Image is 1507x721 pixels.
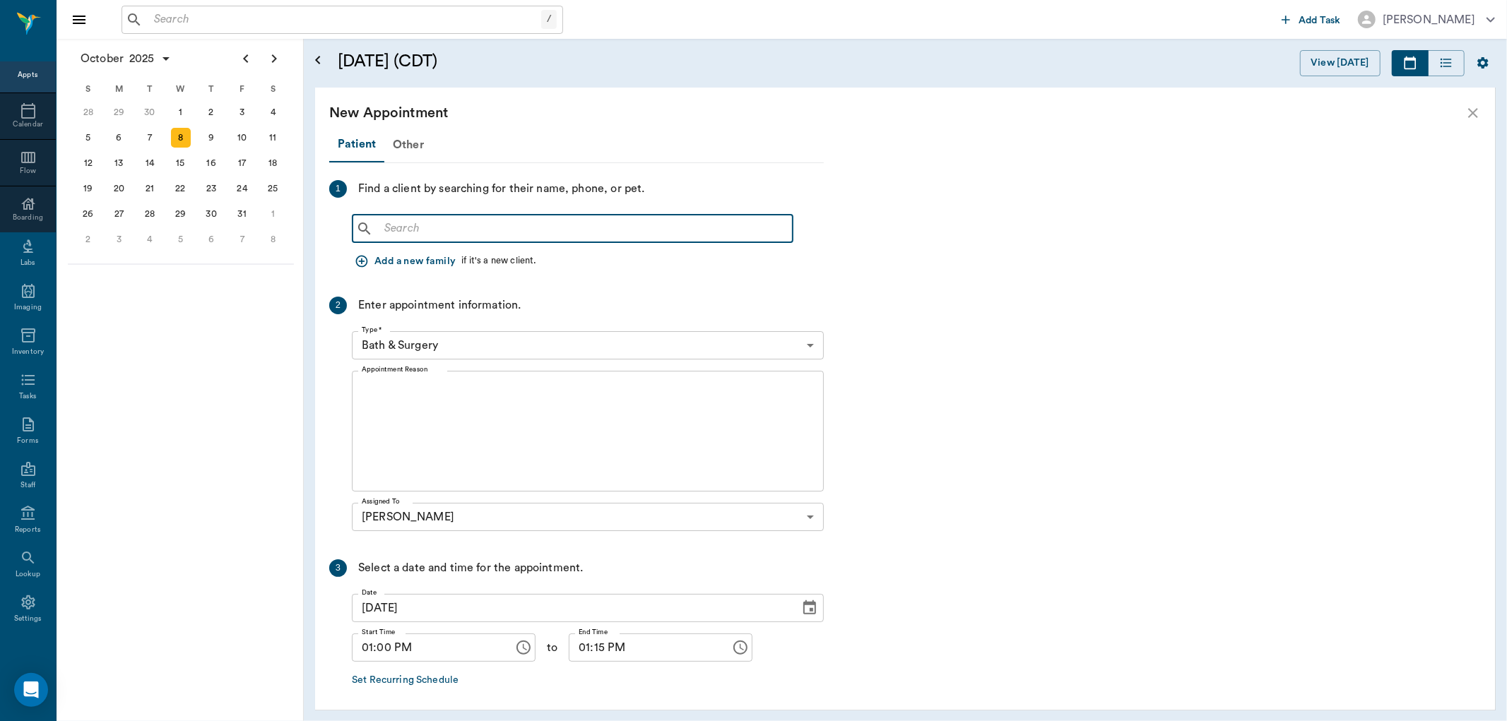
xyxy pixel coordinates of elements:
[78,230,98,249] div: Sunday, November 2, 2025
[1300,50,1381,76] button: View [DATE]
[196,78,227,100] div: T
[73,44,179,73] button: October2025
[232,153,252,173] div: Friday, October 17, 2025
[338,50,709,73] h5: [DATE] (CDT)
[140,153,160,173] div: Tuesday, October 14, 2025
[257,78,288,100] div: S
[171,153,191,173] div: Wednesday, October 15, 2025
[309,33,326,88] button: Open calendar
[358,180,645,198] div: Find a client by searching for their name, phone, or pet.
[73,78,104,100] div: S
[14,614,42,624] div: Settings
[140,128,160,148] div: Tuesday, October 7, 2025
[78,204,98,224] div: Sunday, October 26, 2025
[362,364,427,374] label: Appointment Reason
[569,633,721,662] input: hh:mm aa
[509,633,538,662] button: Choose time, selected time is 1:00 PM
[78,179,98,198] div: Sunday, October 19, 2025
[14,302,42,313] div: Imaging
[140,179,160,198] div: Tuesday, October 21, 2025
[126,49,158,68] span: 2025
[263,204,283,224] div: Saturday, November 1, 2025
[18,70,37,81] div: Appts
[579,627,608,637] label: End Time
[352,249,461,275] button: Add a new family
[263,128,283,148] div: Saturday, October 11, 2025
[19,391,37,402] div: Tasks
[232,230,252,249] div: Friday, November 7, 2025
[232,179,252,198] div: Friday, October 24, 2025
[263,230,283,249] div: Saturday, November 8, 2025
[140,102,160,122] div: Tuesday, September 30, 2025
[14,673,48,707] div: Open Intercom Messenger
[227,78,258,100] div: F
[165,78,196,100] div: W
[726,633,755,662] button: Choose time, selected time is 1:15 PM
[16,569,40,580] div: Lookup
[358,297,521,314] div: Enter appointment information.
[201,204,221,224] div: Thursday, October 30, 2025
[201,179,221,198] div: Thursday, October 23, 2025
[109,102,129,122] div: Monday, September 29, 2025
[329,102,1465,124] div: New Appointment
[1383,11,1475,28] div: [PERSON_NAME]
[109,179,129,198] div: Monday, October 20, 2025
[12,347,44,357] div: Inventory
[1465,105,1482,121] button: close
[352,331,824,359] div: Bath & Surgery
[201,128,221,148] div: Thursday, October 9, 2025
[352,673,459,688] a: Set Recurring Schedule
[65,6,93,34] button: Close drawer
[78,49,126,68] span: October
[536,633,569,662] div: to
[201,102,221,122] div: Thursday, October 2, 2025
[20,258,35,268] div: Labs
[263,102,283,122] div: Saturday, October 4, 2025
[104,78,135,100] div: M
[78,102,98,122] div: Sunday, September 28, 2025
[232,102,252,122] div: Friday, October 3, 2025
[171,179,191,198] div: Wednesday, October 22, 2025
[352,503,824,531] div: [PERSON_NAME]
[171,128,191,148] div: Wednesday, October 8, 2025
[201,153,221,173] div: Thursday, October 16, 2025
[362,588,377,597] label: Date
[1347,6,1506,32] button: [PERSON_NAME]
[362,325,382,335] label: Type *
[171,102,191,122] div: Wednesday, October 1, 2025
[461,254,536,268] div: if it's a new client.
[352,503,824,531] div: Please select a date and time before assigning a provider
[78,128,98,148] div: Sunday, October 5, 2025
[362,627,395,637] label: Start Time
[134,78,165,100] div: T
[362,496,399,506] label: Assigned To
[232,44,260,73] button: Previous page
[329,127,384,162] div: Patient
[379,219,787,239] input: Search
[384,128,432,162] div: Other
[109,230,129,249] div: Monday, November 3, 2025
[15,525,41,535] div: Reports
[352,633,504,662] input: hh:mm aa
[109,204,129,224] div: Monday, October 27, 2025
[541,10,557,29] div: /
[329,559,347,577] div: 3
[140,204,160,224] div: Tuesday, October 28, 2025
[352,594,790,622] input: MM/DD/YYYY
[796,594,824,622] button: Choose date, selected date is Oct 8, 2025
[232,128,252,148] div: Friday, October 10, 2025
[78,153,98,173] div: Sunday, October 12, 2025
[260,44,288,73] button: Next page
[140,230,160,249] div: Tuesday, November 4, 2025
[109,153,129,173] div: Monday, October 13, 2025
[358,559,583,577] div: Select a date and time for the appointment.
[1276,6,1347,32] button: Add Task
[329,297,347,314] div: 2
[20,480,35,491] div: Staff
[171,204,191,224] div: Wednesday, October 29, 2025
[329,180,347,198] div: 1
[17,436,38,446] div: Forms
[148,10,541,30] input: Search
[201,230,221,249] div: Thursday, November 6, 2025
[263,153,283,173] div: Saturday, October 18, 2025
